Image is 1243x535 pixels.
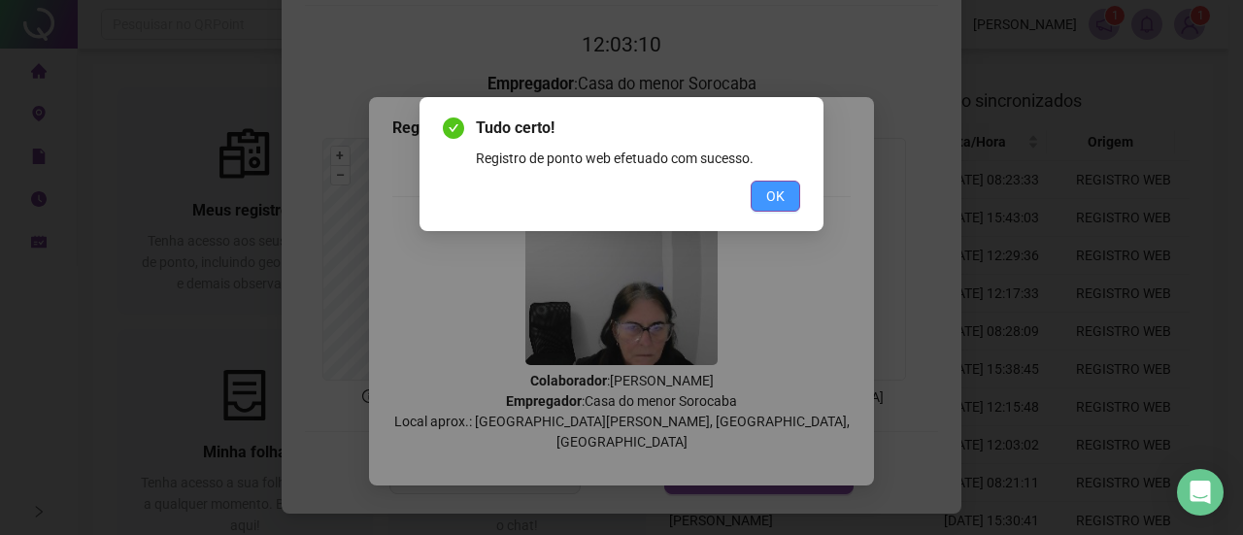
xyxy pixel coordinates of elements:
span: check-circle [443,117,464,139]
span: OK [766,185,785,207]
div: Open Intercom Messenger [1177,469,1224,516]
div: Registro de ponto web efetuado com sucesso. [476,148,800,169]
span: Tudo certo! [476,117,800,140]
button: OK [751,181,800,212]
